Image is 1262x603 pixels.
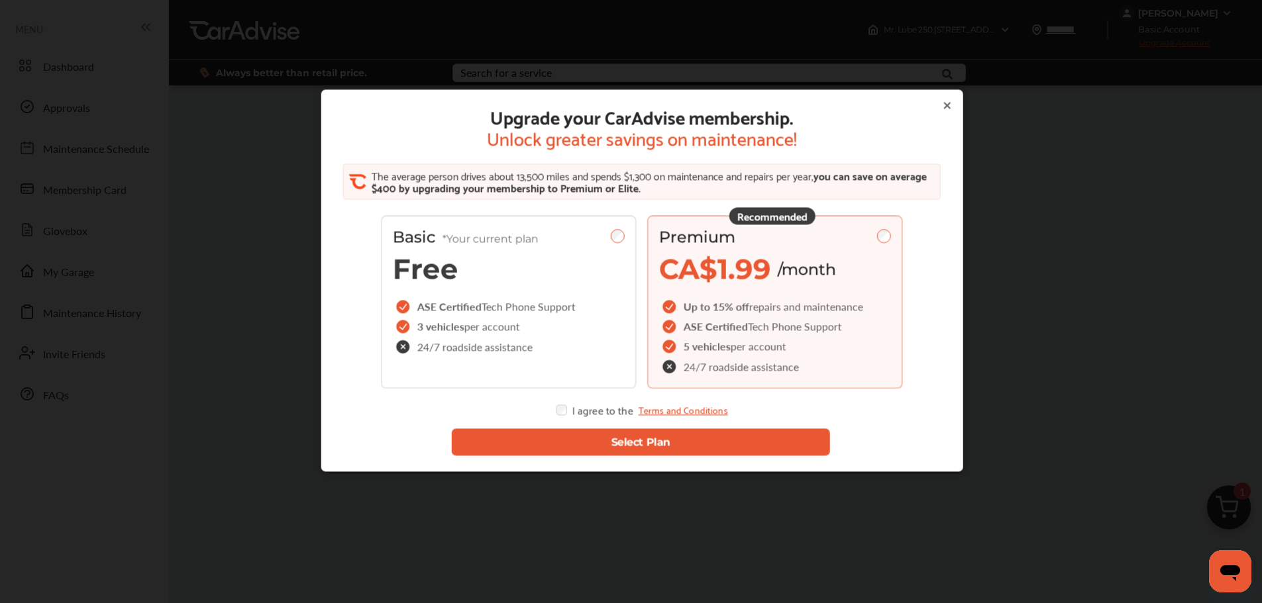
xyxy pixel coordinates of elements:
[638,405,727,416] a: Terms and Conditions
[684,339,731,354] span: 5 vehicles
[372,167,814,185] span: The average person drives about 13,500 miles and spends $1,300 on maintenance and repairs per year,
[662,301,678,314] img: checkIcon.6d469ec1.svg
[464,319,520,334] span: per account
[396,301,412,314] img: checkIcon.6d469ec1.svg
[396,340,412,354] img: check-cross-icon.c68f34ea.svg
[659,228,735,247] span: Premium
[487,127,797,148] span: Unlock greater savings on maintenance!
[417,319,464,334] span: 3 vehicles
[1209,550,1251,592] iframe: Button to launch messaging window
[749,299,863,314] span: repairs and maintenance
[393,228,539,247] span: Basic
[482,299,576,314] span: Tech Phone Support
[662,360,678,374] img: check-cross-icon.c68f34ea.svg
[662,320,678,334] img: checkIcon.6d469ec1.svg
[684,361,799,372] span: 24/7 roadside assistance
[417,342,533,352] span: 24/7 roadside assistance
[396,320,412,334] img: checkIcon.6d469ec1.svg
[417,299,482,314] span: ASE Certified
[349,173,366,191] img: CA_CheckIcon.cf4f08d4.svg
[372,167,927,197] span: you can save on average $400 by upgrading your membership to Premium or Elite.
[662,340,678,353] img: checkIcon.6d469ec1.svg
[684,319,748,334] span: ASE Certified
[556,405,727,416] div: I agree to the
[729,208,815,225] div: Recommended
[443,233,539,246] span: *Your current plan
[748,319,842,334] span: Tech Phone Support
[393,252,458,287] span: Free
[451,429,830,456] button: Select Plan
[731,339,786,354] span: per account
[684,299,749,314] span: Up to 15% off
[778,259,836,279] span: /month
[487,106,797,127] span: Upgrade your CarAdvise membership.
[659,252,771,287] span: CA$1.99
